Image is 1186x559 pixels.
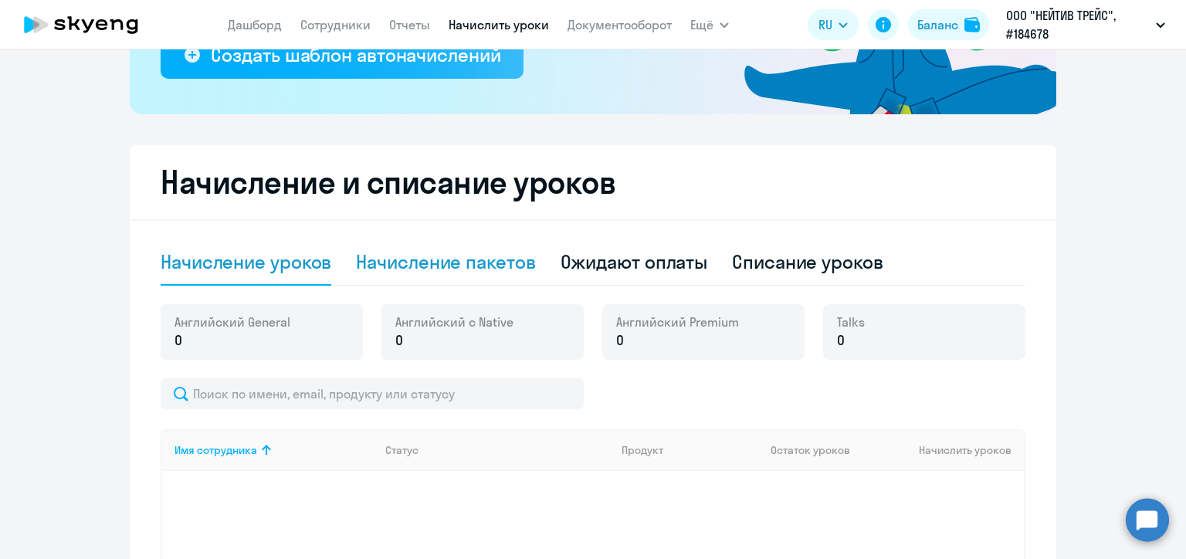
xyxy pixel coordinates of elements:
th: Начислить уроков [866,429,1024,471]
span: Английский General [175,313,290,330]
a: Документооборот [568,17,672,32]
img: balance [964,17,980,32]
a: Сотрудники [300,17,371,32]
span: 0 [837,330,845,351]
div: Баланс [917,15,958,34]
p: ООО "НЕЙТИВ ТРЕЙС", #184678 [1006,6,1150,43]
a: Отчеты [389,17,430,32]
div: Ожидают оплаты [561,249,708,274]
div: Статус [385,443,418,457]
button: Балансbalance [908,9,989,40]
span: Английский с Native [395,313,513,330]
button: Ещё [690,9,729,40]
div: Имя сотрудника [175,443,373,457]
span: Ещё [690,15,713,34]
button: Создать шаблон автоначислений [161,32,524,79]
div: Начисление уроков [161,249,331,274]
div: Продукт [622,443,663,457]
span: 0 [395,330,403,351]
button: ООО "НЕЙТИВ ТРЕЙС", #184678 [998,6,1173,43]
span: Talks [837,313,865,330]
span: 0 [175,330,182,351]
a: Начислить уроки [449,17,549,32]
span: RU [818,15,832,34]
h2: Начисление и списание уроков [161,164,1025,201]
input: Поиск по имени, email, продукту или статусу [161,378,584,409]
div: Остаток уроков [771,443,866,457]
div: Статус [385,443,609,457]
button: RU [808,9,859,40]
div: Создать шаблон автоначислений [211,42,500,67]
div: Начисление пакетов [356,249,535,274]
a: Дашборд [228,17,282,32]
span: Остаток уроков [771,443,850,457]
span: 0 [616,330,624,351]
div: Имя сотрудника [175,443,257,457]
div: Продукт [622,443,759,457]
span: Английский Premium [616,313,739,330]
div: Списание уроков [732,249,883,274]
